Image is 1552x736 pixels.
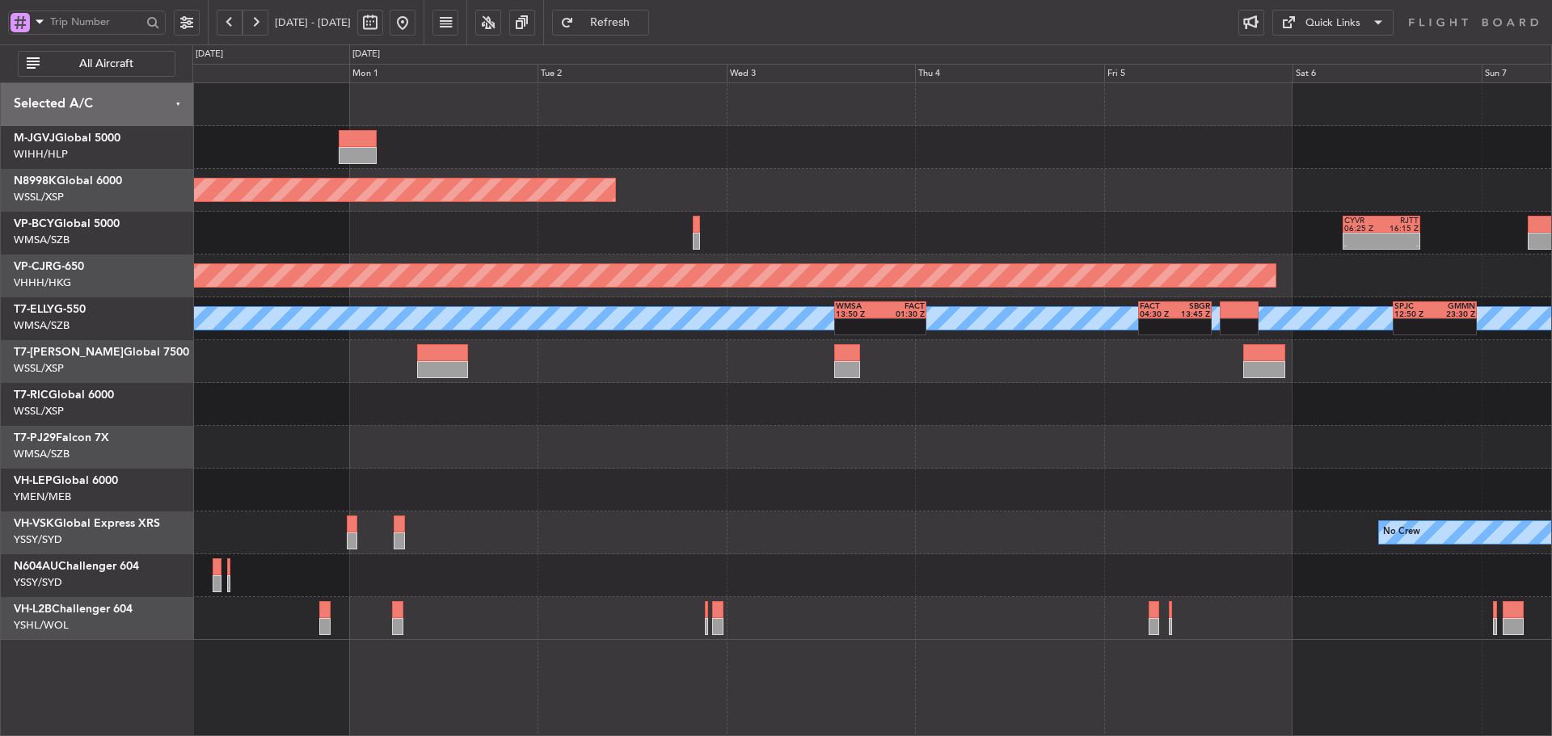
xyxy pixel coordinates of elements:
[880,310,925,318] div: 01:30 Z
[14,604,133,615] a: VH-L2BChallenger 604
[14,404,64,418] a: WSSL/XSP
[836,302,880,310] div: WMSA
[14,361,64,376] a: WSSL/XSP
[18,51,175,77] button: All Aircraft
[14,261,53,272] span: VP-CJR
[14,218,120,229] a: VP-BCYGlobal 5000
[14,618,69,633] a: YSHL/WOL
[1140,310,1175,318] div: 04:30 Z
[14,432,56,444] span: T7-PJ29
[1175,302,1210,310] div: SBGR
[577,17,643,28] span: Refresh
[14,190,64,204] a: WSSL/XSP
[1344,225,1381,233] div: 06:25 Z
[275,15,351,30] span: [DATE] - [DATE]
[1140,302,1175,310] div: FACT
[1383,520,1420,545] div: No Crew
[14,132,120,144] a: M-JGVJGlobal 5000
[14,389,114,401] a: T7-RICGlobal 6000
[14,532,62,547] a: YSSY/SYD
[196,48,223,61] div: [DATE]
[14,447,70,461] a: WMSA/SZB
[14,475,53,486] span: VH-LEP
[1175,310,1210,318] div: 13:45 Z
[14,490,71,504] a: YMEN/MEB
[880,302,925,310] div: FACT
[14,347,124,358] span: T7-[PERSON_NAME]
[1293,64,1482,83] div: Sat 6
[14,275,71,290] a: VHHH/HKG
[1104,64,1293,83] div: Fri 5
[14,561,139,572] a: N604AUChallenger 604
[1344,217,1381,225] div: CYVR
[14,475,118,486] a: VH-LEPGlobal 6000
[1381,225,1419,233] div: 16:15 Z
[14,389,48,401] span: T7-RIC
[727,64,916,83] div: Wed 3
[349,64,538,83] div: Mon 1
[43,58,170,69] span: All Aircraft
[14,432,109,444] a: T7-PJ29Falcon 7X
[915,64,1104,83] div: Thu 4
[1305,15,1360,32] div: Quick Links
[352,48,380,61] div: [DATE]
[14,147,68,162] a: WIHH/HLP
[14,518,54,529] span: VH-VSK
[14,261,84,272] a: VP-CJRG-650
[14,518,160,529] a: VH-VSKGlobal Express XRS
[14,132,55,144] span: M-JGVJ
[14,304,86,315] a: T7-ELLYG-550
[836,310,880,318] div: 13:50 Z
[1435,302,1475,310] div: GMMN
[1381,217,1419,225] div: RJTT
[14,347,189,358] a: T7-[PERSON_NAME]Global 7500
[14,175,57,187] span: N8998K
[14,304,54,315] span: T7-ELLY
[14,561,58,572] span: N604AU
[160,64,349,83] div: Sun 31
[538,64,727,83] div: Tue 2
[14,575,62,590] a: YSSY/SYD
[552,10,649,36] button: Refresh
[14,175,122,187] a: N8998KGlobal 6000
[50,10,141,34] input: Trip Number
[1394,310,1435,318] div: 12:50 Z
[1272,10,1394,36] button: Quick Links
[14,604,52,615] span: VH-L2B
[1381,242,1419,250] div: -
[14,233,70,247] a: WMSA/SZB
[1394,302,1435,310] div: SPJC
[1344,242,1381,250] div: -
[14,318,70,333] a: WMSA/SZB
[1435,310,1475,318] div: 23:30 Z
[14,218,54,229] span: VP-BCY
